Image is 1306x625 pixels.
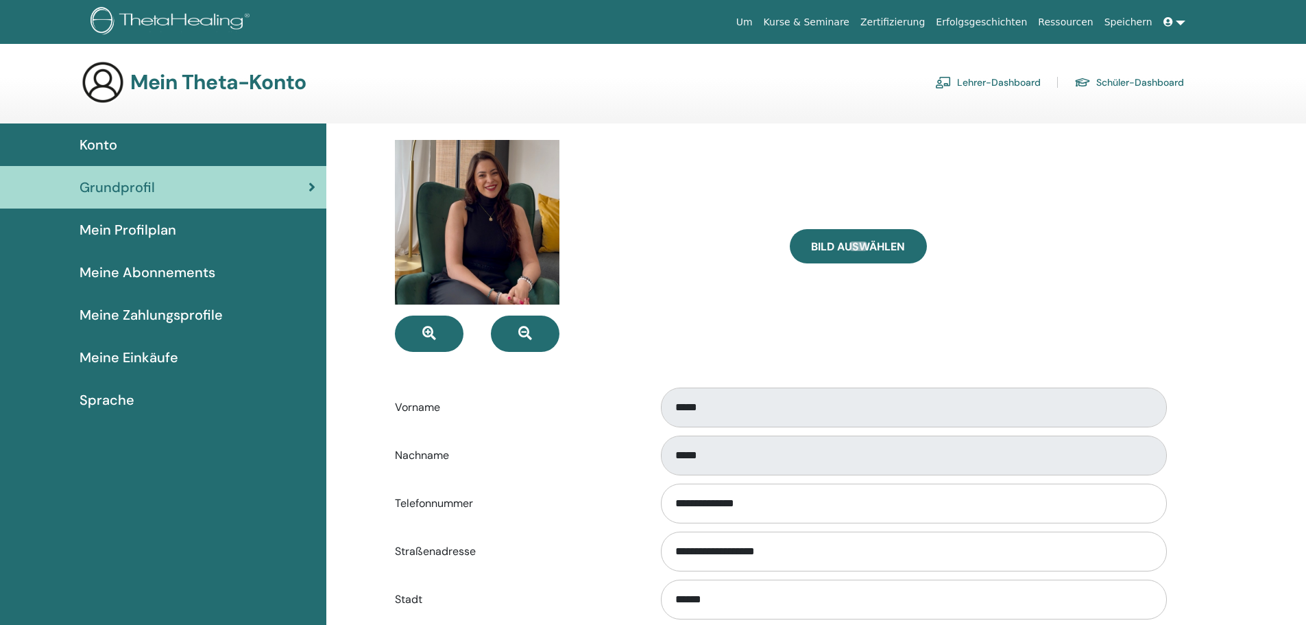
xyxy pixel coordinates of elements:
[80,305,223,325] span: Meine Zahlungsprofile
[80,177,155,198] span: Grundprofil
[385,587,648,613] label: Stadt
[1032,10,1098,35] a: Ressourcen
[1074,71,1184,93] a: Schüler-Dashboard
[80,220,176,240] span: Mein Profilplan
[1099,10,1158,35] a: Speichern
[385,539,648,565] label: Straßenadresse
[385,491,648,517] label: Telefonnummer
[130,70,306,95] h3: Mein Theta-Konto
[385,394,648,421] label: Vorname
[385,443,648,469] label: Nachname
[758,10,855,35] a: Kurse & Seminare
[81,60,125,104] img: generic-user-icon.jpg
[935,71,1041,93] a: Lehrer-Dashboard
[731,10,758,35] a: Um
[811,239,905,254] span: Bild auswählen
[1074,77,1091,89] img: graduation-cap.svg
[80,134,117,155] span: Konto
[90,7,254,38] img: logo.png
[80,262,215,283] span: Meine Abonnements
[395,140,559,305] img: default.jpg
[849,241,867,251] input: Bild auswählen
[855,10,930,35] a: Zertifizierung
[80,390,134,410] span: Sprache
[935,76,952,89] img: chalkboard-teacher.svg
[80,347,178,368] span: Meine Einkäufe
[930,10,1032,35] a: Erfolgsgeschichten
